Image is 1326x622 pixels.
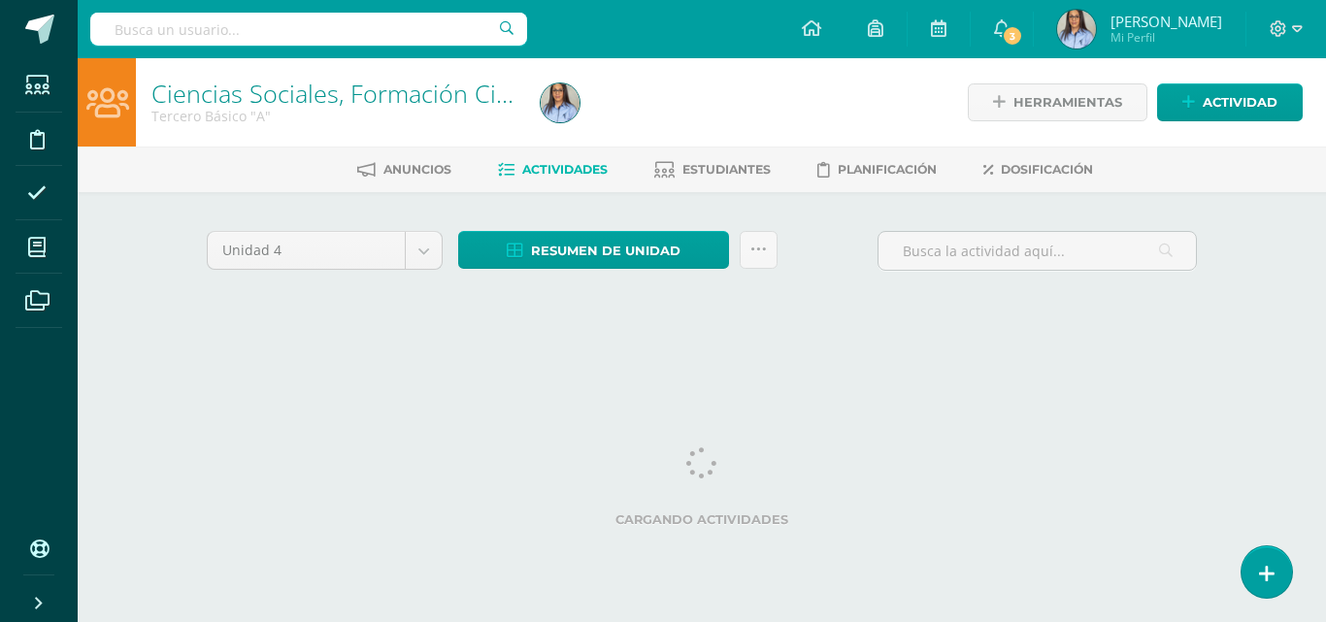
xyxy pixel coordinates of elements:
[151,77,801,110] a: Ciencias Sociales, Formación Ciudadana e Interculturalidad
[1111,29,1222,46] span: Mi Perfil
[1203,84,1277,120] span: Actividad
[968,83,1147,121] a: Herramientas
[357,154,451,185] a: Anuncios
[1001,162,1093,177] span: Dosificación
[878,232,1196,270] input: Busca la actividad aquí...
[654,154,771,185] a: Estudiantes
[208,232,442,269] a: Unidad 4
[838,162,937,177] span: Planificación
[222,232,390,269] span: Unidad 4
[682,162,771,177] span: Estudiantes
[151,107,517,125] div: Tercero Básico 'A'
[1013,84,1122,120] span: Herramientas
[207,512,1197,527] label: Cargando actividades
[531,233,680,269] span: Resumen de unidad
[983,154,1093,185] a: Dosificación
[151,80,517,107] h1: Ciencias Sociales, Formación Ciudadana e Interculturalidad
[1111,12,1222,31] span: [PERSON_NAME]
[383,162,451,177] span: Anuncios
[458,231,729,269] a: Resumen de unidad
[1057,10,1096,49] img: 70b1105214193c847cd35a8087b967c7.png
[522,162,608,177] span: Actividades
[498,154,608,185] a: Actividades
[541,83,580,122] img: 70b1105214193c847cd35a8087b967c7.png
[1002,25,1023,47] span: 3
[90,13,527,46] input: Busca un usuario...
[1157,83,1303,121] a: Actividad
[817,154,937,185] a: Planificación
